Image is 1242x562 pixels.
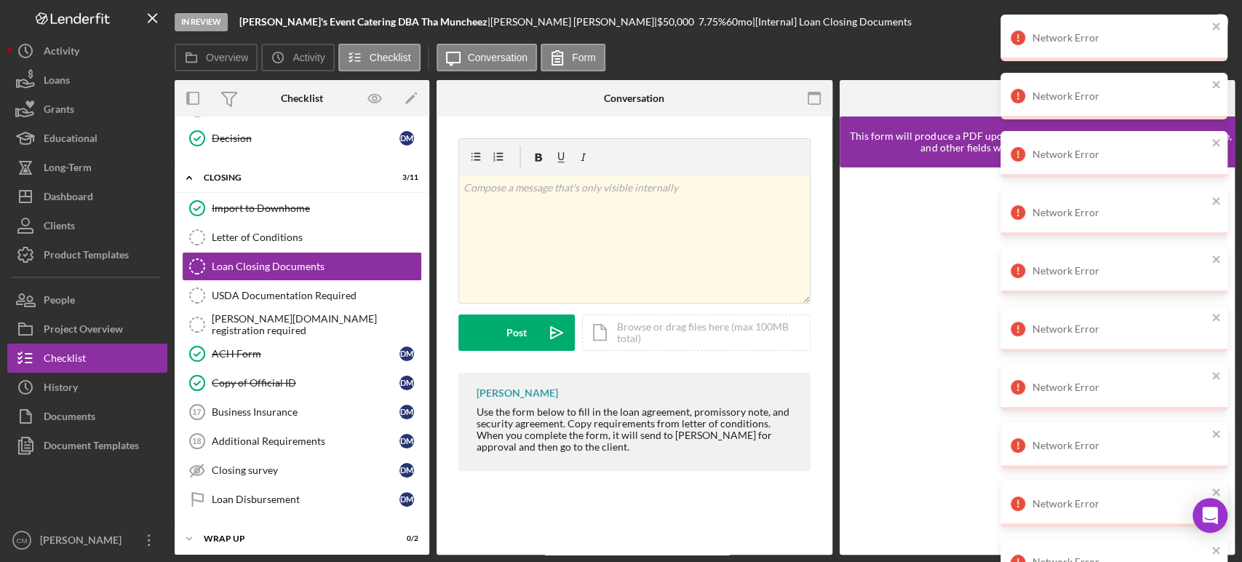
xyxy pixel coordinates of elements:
div: Post [506,314,527,351]
div: Network Error [1032,32,1207,44]
div: This form will produce a PDF upon submission. Profile data will pre-fill, if applicable, and othe... [847,130,1235,154]
a: 17Business InsuranceDM [182,397,422,427]
button: close [1211,137,1222,151]
div: Letter of Conditions [212,231,421,243]
div: Additional Requirements [212,435,399,447]
div: Mark Complete [1131,7,1202,36]
div: [PERSON_NAME] [PERSON_NAME] | [490,16,657,28]
div: D M [399,492,414,507]
div: Use the form below to fill in the loan agreement, promissory note, and security agreement. Copy r... [477,406,796,453]
div: Network Error [1032,323,1207,335]
div: | [239,16,490,28]
div: D M [399,376,414,390]
a: ACH FormDM [182,339,422,368]
div: 0 / 2 [392,534,418,543]
div: 3 / 11 [392,173,418,182]
button: close [1211,428,1222,442]
div: Network Error [1032,90,1207,102]
button: close [1211,545,1222,558]
div: USDA Documentation Required [212,290,421,301]
button: Activity [261,44,334,71]
div: [PERSON_NAME] [36,526,131,558]
span: $50,000 [657,15,694,28]
button: close [1211,20,1222,34]
button: Mark Complete [1117,7,1235,36]
div: Loan Closing Documents [212,261,421,272]
div: D M [399,405,414,419]
div: D M [399,434,414,448]
div: D M [399,131,414,146]
div: Copy of Official ID [212,377,399,389]
div: D M [399,463,414,478]
button: close [1211,195,1222,209]
button: Documents [7,402,167,431]
a: Checklist [7,344,167,373]
div: CLOSING [204,173,382,182]
tspan: 17 [192,408,201,416]
div: Checklist [44,344,86,376]
button: CM[PERSON_NAME] [7,526,167,555]
div: Network Error [1032,207,1207,218]
button: Form [541,44,605,71]
div: D M [399,347,414,361]
iframe: Lenderfit form [854,182,1222,540]
a: Loan DisbursementDM [182,485,422,514]
div: Import to Downhome [212,202,421,214]
div: Document Templates [44,431,139,464]
button: close [1211,312,1222,325]
label: Checklist [370,52,411,63]
a: Document Templates [7,431,167,460]
div: 7.75 % [698,16,726,28]
a: Loan Closing Documents [182,252,422,281]
a: [PERSON_NAME][DOMAIN_NAME] registration required [182,310,422,339]
div: Open Intercom Messenger [1193,498,1227,533]
label: Conversation [468,52,528,63]
button: Post [458,314,575,351]
div: 60 mo [726,16,752,28]
div: | [Internal] Loan Closing Documents [752,16,912,28]
b: [PERSON_NAME]'s Event Catering DBA Tha Muncheez [239,15,487,28]
div: ACH Form [212,348,399,360]
div: History [44,373,78,405]
div: Network Error [1032,265,1207,277]
div: Network Error [1032,381,1207,393]
a: DecisionDM [182,124,422,153]
div: Network Error [1032,149,1207,160]
div: Network Error [1032,440,1207,451]
label: Activity [292,52,325,63]
button: History [7,373,167,402]
div: Network Error [1032,498,1207,510]
div: Documents [44,402,95,435]
button: close [1211,486,1222,500]
div: In Review [175,13,228,31]
a: USDA Documentation Required [182,281,422,310]
button: close [1211,79,1222,92]
div: [PERSON_NAME][DOMAIN_NAME] registration required [212,313,421,336]
div: [PERSON_NAME] [477,387,558,399]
